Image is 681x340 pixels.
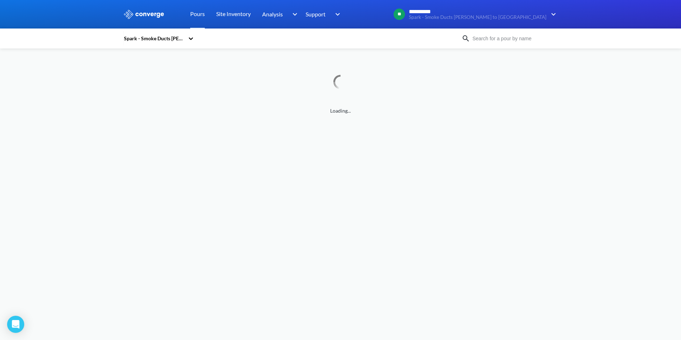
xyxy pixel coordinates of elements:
[123,10,165,19] img: logo_ewhite.svg
[306,10,326,19] span: Support
[470,35,556,42] input: Search for a pour by name
[123,107,558,115] span: Loading...
[409,15,546,20] span: Spark - Smoke Ducts [PERSON_NAME] to [GEOGRAPHIC_DATA]
[462,34,470,43] img: icon-search.svg
[262,10,283,19] span: Analysis
[546,10,558,19] img: downArrow.svg
[288,10,299,19] img: downArrow.svg
[123,35,184,42] div: Spark - Smoke Ducts [PERSON_NAME] to [GEOGRAPHIC_DATA]
[331,10,342,19] img: downArrow.svg
[7,316,24,333] div: Open Intercom Messenger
